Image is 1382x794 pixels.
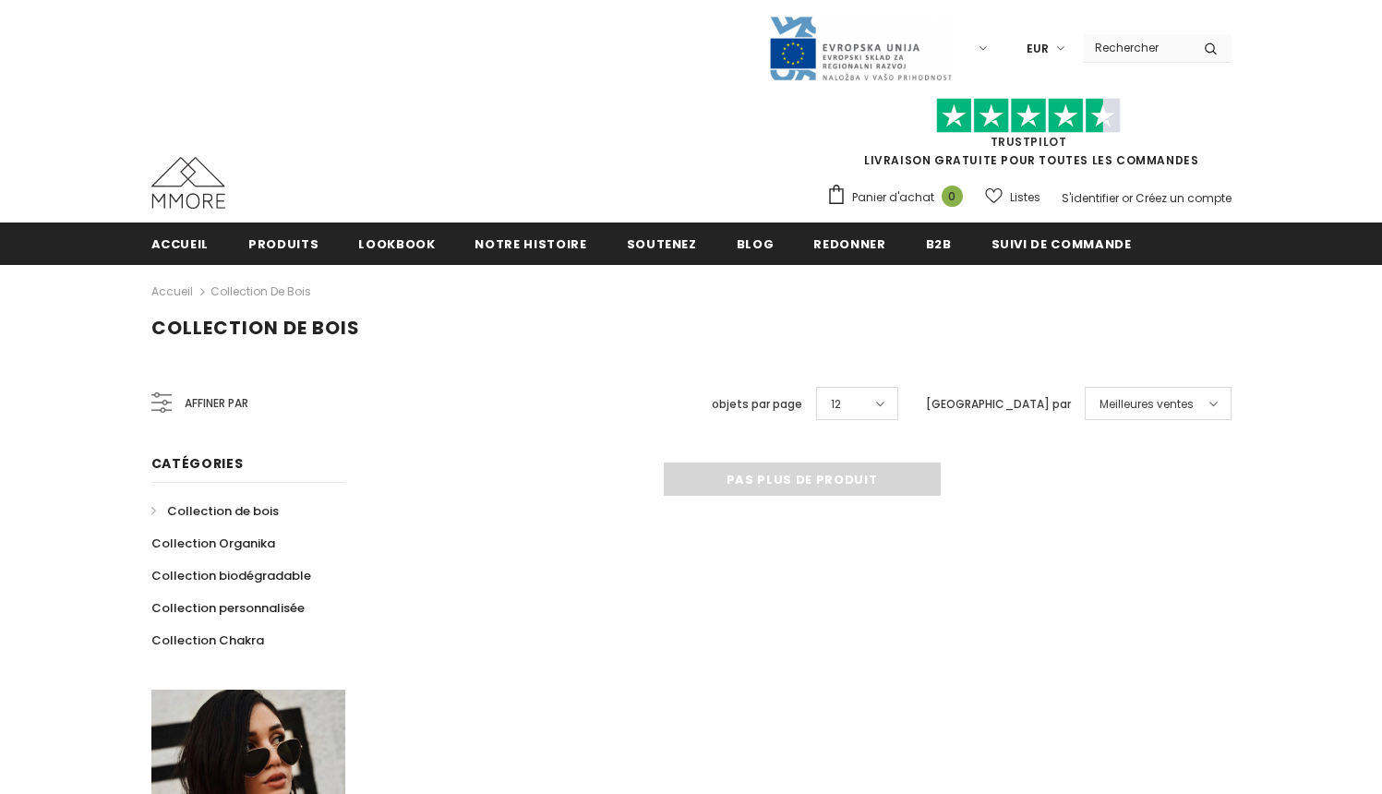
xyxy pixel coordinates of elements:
[475,235,586,253] span: Notre histoire
[151,454,244,473] span: Catégories
[151,223,210,264] a: Accueil
[151,495,279,527] a: Collection de bois
[151,567,311,584] span: Collection biodégradable
[185,393,248,414] span: Affiner par
[826,106,1232,168] span: LIVRAISON GRATUITE POUR TOUTES LES COMMANDES
[768,40,953,55] a: Javni Razpis
[768,15,953,82] img: Javni Razpis
[151,535,275,552] span: Collection Organika
[985,181,1040,213] a: Listes
[358,223,435,264] a: Lookbook
[926,223,952,264] a: B2B
[151,592,305,624] a: Collection personnalisée
[1062,190,1119,206] a: S'identifier
[1084,34,1190,61] input: Search Site
[737,235,775,253] span: Blog
[737,223,775,264] a: Blog
[151,157,225,209] img: Cas MMORE
[813,223,885,264] a: Redonner
[813,235,885,253] span: Redonner
[831,395,841,414] span: 12
[712,395,802,414] label: objets par page
[926,235,952,253] span: B2B
[926,395,1071,414] label: [GEOGRAPHIC_DATA] par
[151,624,264,656] a: Collection Chakra
[991,223,1132,264] a: Suivi de commande
[358,235,435,253] span: Lookbook
[942,186,963,207] span: 0
[627,235,697,253] span: soutenez
[852,188,934,207] span: Panier d'achat
[826,184,972,211] a: Panier d'achat 0
[936,98,1121,134] img: Faites confiance aux étoiles pilotes
[151,632,264,649] span: Collection Chakra
[475,223,586,264] a: Notre histoire
[210,283,311,299] a: Collection de bois
[248,235,318,253] span: Produits
[991,235,1132,253] span: Suivi de commande
[1027,40,1049,58] span: EUR
[991,134,1067,150] a: TrustPilot
[1100,395,1194,414] span: Meilleures ventes
[1136,190,1232,206] a: Créez un compte
[151,599,305,617] span: Collection personnalisée
[248,223,318,264] a: Produits
[627,223,697,264] a: soutenez
[1122,190,1133,206] span: or
[167,502,279,520] span: Collection de bois
[151,559,311,592] a: Collection biodégradable
[151,281,193,303] a: Accueil
[151,235,210,253] span: Accueil
[151,527,275,559] a: Collection Organika
[151,315,360,341] span: Collection de bois
[1010,188,1040,207] span: Listes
